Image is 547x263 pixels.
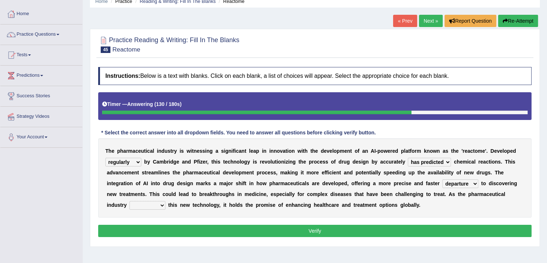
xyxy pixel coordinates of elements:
b: n [365,148,368,154]
b: r [415,148,416,154]
b: u [141,148,144,154]
b: e [203,159,206,165]
b: f [334,159,336,165]
b: c [317,159,320,165]
b: e [262,159,265,165]
b: p [256,148,259,154]
b: m [127,170,131,175]
b: i [288,159,290,165]
b: e [315,148,318,154]
b: d [352,159,356,165]
b: d [170,159,173,165]
b: i [191,148,192,154]
b: z [286,159,288,165]
b: h [186,170,189,175]
b: r [462,148,464,154]
b: e [344,148,347,154]
b: s [168,148,170,154]
b: g [244,159,247,165]
b: t [396,159,398,165]
b: e [111,148,114,154]
b: i [511,159,512,165]
b: e [329,148,332,154]
b: m [478,148,482,154]
b: r [167,159,169,165]
b: g [210,148,213,154]
b: e [138,148,141,154]
b: i [224,148,225,154]
b: o [331,159,334,165]
a: Tests [0,45,82,63]
b: t [473,148,475,154]
b: s [512,159,515,165]
b: m [416,148,421,154]
b: t [173,170,174,175]
b: r [192,170,194,175]
h4: Below is a text with blanks. Click on each blank, a list of choices will appear. Select the appro... [98,67,532,85]
b: h [213,159,216,165]
b: a [253,148,256,154]
b: c [454,159,457,165]
b: , [207,159,209,165]
b: g [173,159,177,165]
b: t [223,159,225,165]
b: n [281,159,284,165]
b: m [128,148,132,154]
b: e [460,159,463,165]
b: g [363,159,366,165]
b: v [265,159,268,165]
b: a [182,159,185,165]
b: r [260,159,261,165]
b: d [161,148,165,154]
b: t [192,148,194,154]
b: t [245,148,246,154]
b: a [468,148,470,154]
b: h [312,148,315,154]
b: o [475,148,478,154]
b: b [144,159,147,165]
b: i [160,170,161,175]
b: o [278,159,281,165]
b: n [427,148,430,154]
b: y [402,159,405,165]
b: . [501,159,502,165]
b: y [147,159,150,165]
b: f [233,148,234,154]
b: h [120,148,123,154]
b: y [375,159,378,165]
b: p [183,170,186,175]
b: a [150,148,153,154]
b: ' [461,148,462,154]
b: t [144,148,146,154]
b: i [234,148,236,154]
b: c [383,159,386,165]
b: a [189,170,192,175]
b: t [451,148,453,154]
b: i [284,159,286,165]
b: i [231,148,233,154]
b: l [270,159,272,165]
h5: Timer — [102,102,182,107]
b: - [376,148,378,154]
b: o [492,159,495,165]
b: e [392,148,395,154]
b: v [497,148,500,154]
b: . [486,148,488,154]
b: e [177,170,180,175]
b: c [147,148,150,154]
b: m [159,159,164,165]
a: Your Account [0,127,82,145]
b: d [188,159,191,165]
b: o [277,148,280,154]
b: u [272,159,275,165]
b: r [205,159,207,165]
b: g [347,159,350,165]
b: r [146,170,148,175]
b: e [320,159,323,165]
b: e [124,170,127,175]
button: Re-Attempt [498,15,538,27]
b: f [197,159,199,165]
b: o [334,148,337,154]
b: n [366,159,369,165]
b: h [305,148,308,154]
